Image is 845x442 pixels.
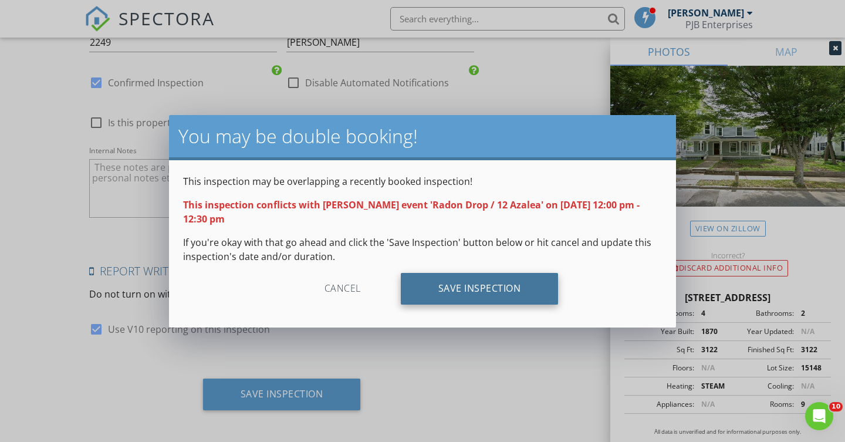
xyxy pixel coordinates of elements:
[805,402,833,430] iframe: Intercom live chat
[287,273,398,305] div: Cancel
[178,124,667,148] h2: You may be double booking!
[829,402,843,411] span: 10
[401,273,559,305] div: Save Inspection
[183,174,662,188] p: This inspection may be overlapping a recently booked inspection!
[183,235,662,264] p: If you're okay with that go ahead and click the 'Save Inspection' button below or hit cancel and ...
[183,198,640,225] strong: This inspection conflicts with [PERSON_NAME] event 'Radon Drop / 12 Azalea' on [DATE] 12:00 pm - ...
